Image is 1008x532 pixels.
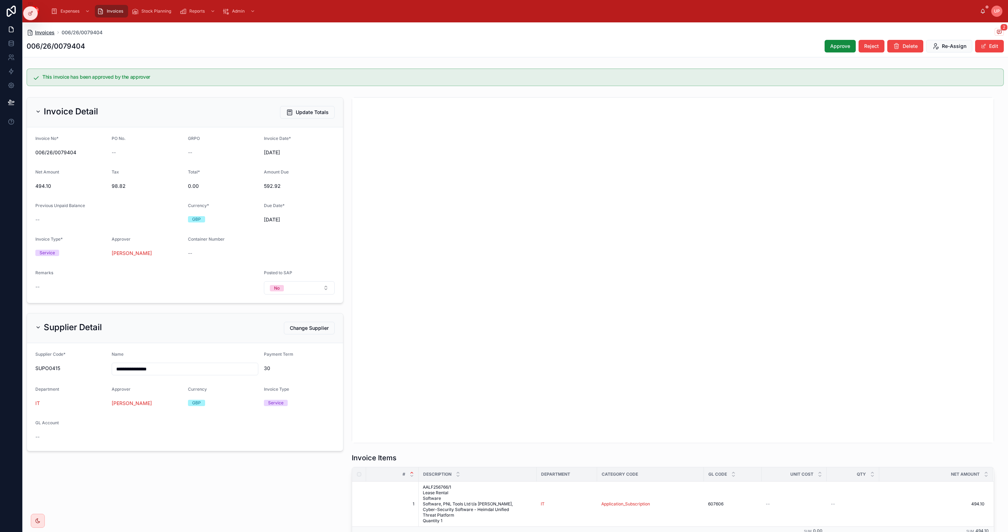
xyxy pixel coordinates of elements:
[141,8,171,14] span: Stock Planning
[95,5,128,17] a: Invoices
[402,471,405,477] span: #
[35,236,63,242] span: Invoice Type*
[35,386,59,392] span: Department
[708,501,723,507] span: 607606
[112,169,119,175] span: Tax
[352,453,397,463] h1: Invoice Items
[602,471,638,477] span: Category Code
[35,365,106,372] span: SUPO0415
[188,169,200,175] span: Total*
[188,236,225,242] span: Container Number
[264,281,335,295] button: Select Button
[942,43,966,50] span: Re-Assign
[188,250,192,257] span: --
[112,183,182,190] span: 98.82
[45,3,980,19] div: scrollable content
[35,400,40,407] a: IT
[27,29,55,36] a: Invoices
[880,501,985,507] span: 494.10
[708,471,727,477] span: GL Code
[268,400,283,406] div: Service
[264,136,291,141] span: Invoice Date*
[994,8,1000,14] span: UP
[112,149,116,156] span: --
[112,352,124,357] span: Name
[264,169,289,175] span: Amount Due
[264,216,335,223] span: [DATE]
[264,203,285,208] span: Due Date*
[541,501,545,507] a: IT
[188,136,200,141] span: GRPO
[192,216,201,222] div: GBP
[27,41,85,51] h1: 006/26/0079404
[766,501,770,507] span: --
[975,40,1004,52] button: Edit
[129,5,176,17] a: Stock Planning
[188,203,209,208] span: Currency*
[903,43,918,50] span: Delete
[1000,24,1008,31] span: 2
[35,433,40,440] span: --
[264,386,289,392] span: Invoice Type
[112,236,131,242] span: Approver
[40,250,55,256] div: Service
[887,40,923,52] button: Delete
[290,325,329,332] span: Change Supplier
[112,386,131,392] span: Approver
[825,40,856,52] button: Approve
[264,365,335,372] span: 30
[35,136,58,141] span: Invoice No*
[274,285,280,291] div: No
[264,183,335,190] span: 592.92
[35,216,40,223] span: --
[352,98,994,443] iframe: pdf-iframe
[112,250,152,257] a: [PERSON_NAME]
[296,109,329,116] span: Update Totals
[857,471,866,477] span: Qty
[220,5,259,17] a: Admin
[859,40,884,52] button: Reject
[264,352,293,357] span: Payment Term
[44,106,98,117] h2: Invoice Detail
[188,183,259,190] span: 0.00
[62,29,103,36] a: 006/26/0079404
[107,8,123,14] span: Invoices
[374,501,414,507] span: 1
[42,75,998,79] h5: This invoice has been approved by the approver
[112,400,152,407] a: [PERSON_NAME]
[35,352,65,357] span: Supplier Code*
[423,484,532,524] span: AALF256766/1 Lease Rental Software Software, PNL Tools Ltd t/a [PERSON_NAME], Cyber-Security Soft...
[280,106,335,119] button: Update Totals
[35,183,106,190] span: 494.10
[49,5,93,17] a: Expenses
[189,8,205,14] span: Reports
[188,149,192,156] span: --
[264,270,292,275] span: Posted to SAP
[995,28,1004,37] button: 2
[264,149,335,156] span: [DATE]
[35,169,59,175] span: Net Amount
[188,386,207,392] span: Currency
[423,471,451,477] span: Description
[35,149,106,156] span: 006/26/0079404
[951,471,980,477] span: Net Amount
[35,420,59,425] span: GL Account
[926,40,972,52] button: Re-Assign
[112,136,126,141] span: PO No.
[284,322,335,334] button: Change Supplier
[790,471,813,477] span: Unit Cost
[35,283,40,290] span: --
[601,501,650,507] a: Application_Subscription
[831,501,835,507] span: --
[35,270,53,275] span: Remarks
[35,29,55,36] span: Invoices
[61,8,79,14] span: Expenses
[35,203,85,208] span: Previous Unpaid Balance
[864,43,879,50] span: Reject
